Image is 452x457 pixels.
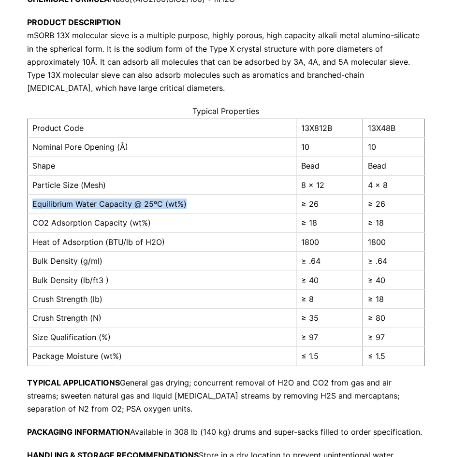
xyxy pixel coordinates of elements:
[363,328,424,346] td: ≥ 97
[28,195,296,214] td: Equilibrium Water Capacity @ 25ºC (wt%)
[296,328,363,346] td: ≥ 97
[27,426,425,439] p: Available in 308 lb (140 kg) drums and super-sacks filled to order specification.
[27,376,425,416] p: General gas drying; concurrent removal of H2O and CO2 from gas and air streams; sweeten natural g...
[28,175,296,194] td: Particle Size (Mesh)
[296,175,363,194] td: 8 x 12
[28,347,296,366] td: Package Moisture (wt%)
[363,271,424,289] td: ≥ 40
[27,378,120,387] strong: TYPICAL APPLICATIONS
[28,214,296,232] td: CO2 Adsorption Capacity (wt%)
[28,309,296,328] td: Crush Strength (N)
[296,252,363,271] td: ≥ .64
[296,232,363,251] td: 1800
[363,137,424,156] td: 10
[296,214,363,232] td: ≥ 18
[28,252,296,271] td: Bulk Density (g/ml)
[363,118,424,137] td: 13X48B
[28,137,296,156] td: Nominal Pore Opening (Å)
[28,328,296,346] td: Size Qualification (%)
[28,290,296,309] td: Crush Strength (lb)
[363,309,424,328] td: ≥ 80
[296,118,363,137] td: 13X812B
[296,195,363,214] td: ≥ 26
[296,290,363,309] td: ≥ 8
[27,427,130,437] strong: PACKAGING INFORMATION
[28,118,296,137] td: Product Code
[27,17,121,27] strong: PRODUCT DESCRIPTION
[28,232,296,251] td: Heat of Adsorption (BTU/lb of H2O)
[27,16,425,95] p: mSORB 13X molecular sieve is a multiple purpose, highly porous, high capacity alkali metal alumin...
[363,175,424,194] td: 4 x 8
[363,232,424,251] td: 1800
[363,252,424,271] td: ≥ .64
[296,137,363,156] td: 10
[363,195,424,214] td: ≥ 26
[363,157,424,175] td: Bead
[28,157,296,175] td: Shape
[28,271,296,289] td: Bulk Density (lb/ft3 )
[363,214,424,232] td: ≥ 18
[27,105,425,118] caption: Typical Properties
[296,347,363,366] td: ≤ 1.5
[363,347,424,366] td: ≤ 1.5
[296,271,363,289] td: ≥ 40
[296,309,363,328] td: ≥ 35
[296,157,363,175] td: Bead
[363,290,424,309] td: ≥ 18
